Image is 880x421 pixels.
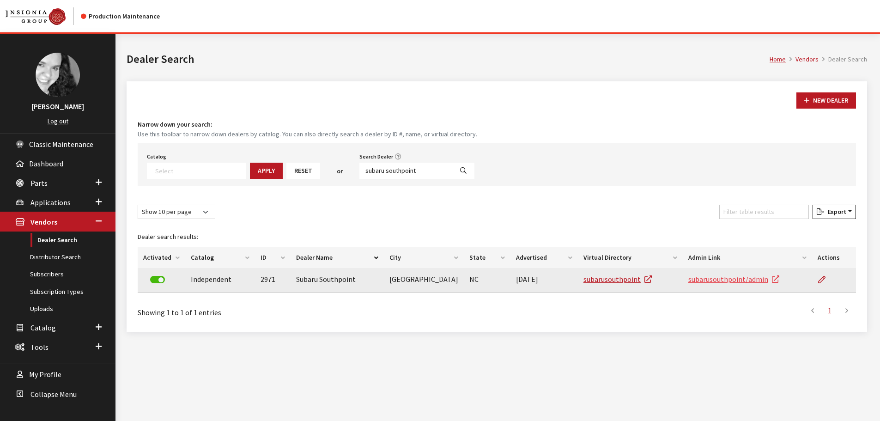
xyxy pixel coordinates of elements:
[30,342,49,352] span: Tools
[464,247,510,268] th: State: activate to sort column ascending
[286,163,320,179] button: Reset
[36,53,80,97] img: Khrystal Dorton
[255,247,291,268] th: ID: activate to sort column ascending
[786,55,819,64] li: Vendors
[688,275,779,284] a: subarusouthpoint/admin
[147,153,166,161] label: Catalog
[29,370,61,379] span: My Profile
[147,163,246,179] span: Select
[30,390,77,399] span: Collapse Menu
[824,207,846,216] span: Export
[818,268,833,291] a: Edit Dealer
[812,247,856,268] th: Actions
[821,301,838,320] a: 1
[291,247,384,268] th: Dealer Name: activate to sort column descending
[138,226,856,247] caption: Dealer search results:
[796,92,856,109] button: New Dealer
[9,101,106,112] h3: [PERSON_NAME]
[452,163,474,179] button: Search
[683,247,813,268] th: Admin Link: activate to sort column ascending
[81,12,160,21] div: Production Maintenance
[510,268,578,293] td: [DATE]
[30,218,57,227] span: Vendors
[719,205,809,219] input: Filter table results
[770,55,786,63] a: Home
[155,166,246,175] textarea: Search
[6,8,66,25] img: Catalog Maintenance
[578,247,683,268] th: Virtual Directory: activate to sort column ascending
[813,205,856,219] button: Export
[359,163,453,179] input: Search
[138,247,185,268] th: Activated: activate to sort column ascending
[48,117,68,125] a: Log out
[384,247,464,268] th: City: activate to sort column ascending
[138,129,856,139] small: Use this toolbar to narrow down dealers by catalog. You can also directly search a dealer by ID #...
[255,268,291,293] td: 2971
[30,198,71,207] span: Applications
[384,268,464,293] td: [GEOGRAPHIC_DATA]
[819,55,867,64] li: Dealer Search
[185,268,255,293] td: Independent
[6,7,81,25] a: Insignia Group logo
[138,300,431,318] div: Showing 1 to 1 of 1 entries
[250,163,283,179] button: Apply
[291,268,384,293] td: Subaru Southpoint
[337,166,343,176] span: or
[583,275,652,284] a: subarusouthpoint
[127,51,770,67] h1: Dealer Search
[359,153,393,161] label: Search Dealer
[510,247,578,268] th: Advertised: activate to sort column ascending
[464,268,510,293] td: NC
[138,120,856,129] h4: Narrow down your search:
[29,159,63,168] span: Dashboard
[185,247,255,268] th: Catalog: activate to sort column ascending
[30,178,48,188] span: Parts
[30,323,56,332] span: Catalog
[150,276,165,283] label: Deactivate Dealer
[29,140,93,149] span: Classic Maintenance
